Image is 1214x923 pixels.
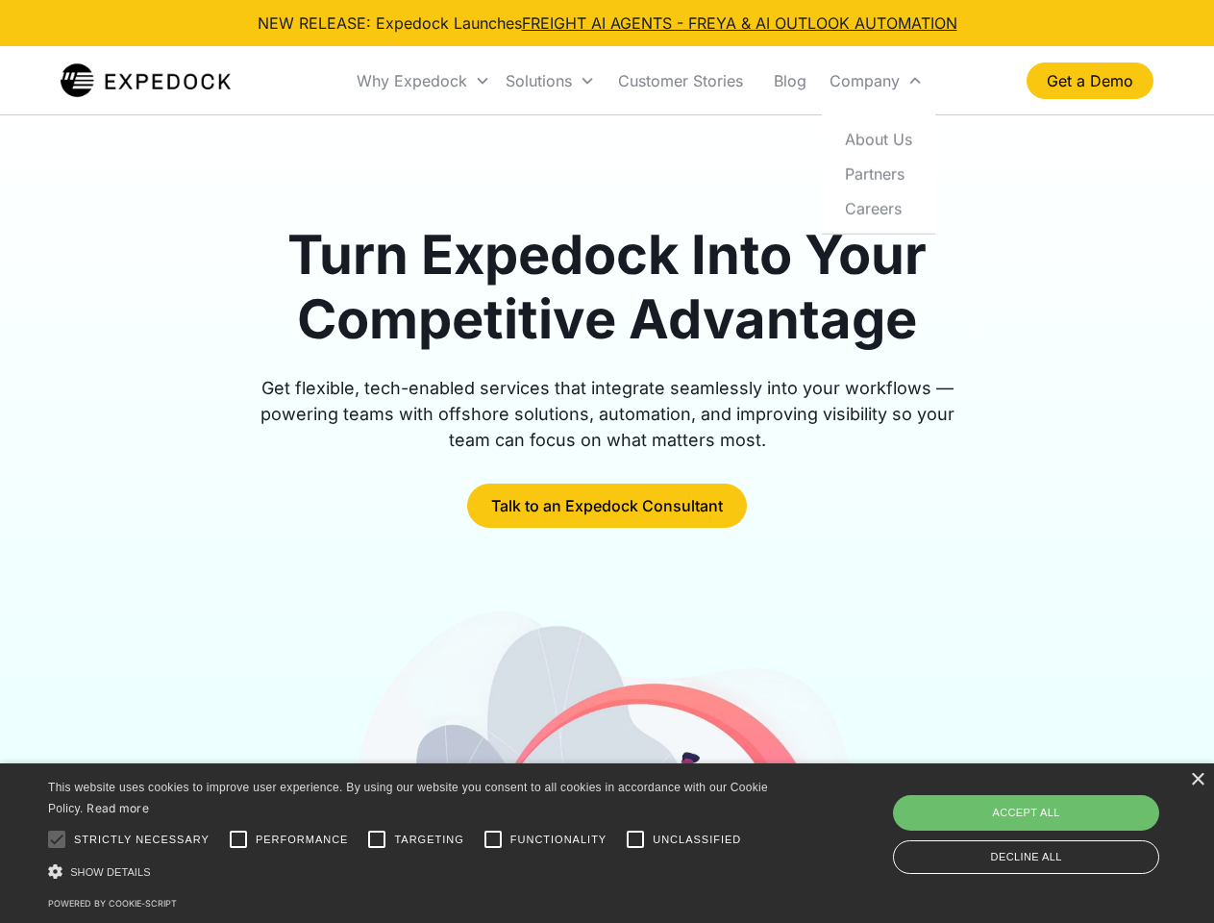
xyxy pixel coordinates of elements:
[258,12,957,35] div: NEW RELEASE: Expedock Launches
[822,113,935,234] nav: Company
[74,832,210,848] span: Strictly necessary
[48,898,177,909] a: Powered by cookie-script
[830,190,928,225] a: Careers
[758,48,822,113] a: Blog
[61,62,231,100] img: Expedock Logo
[830,121,928,156] a: About Us
[522,13,957,33] a: FREIGHT AI AGENTS - FREYA & AI OUTLOOK AUTOMATION
[603,48,758,113] a: Customer Stories
[822,48,930,113] div: Company
[238,223,977,352] h1: Turn Expedock Into Your Competitive Advantage
[70,866,151,878] span: Show details
[506,71,572,90] div: Solutions
[394,832,463,848] span: Targeting
[349,48,498,113] div: Why Expedock
[48,781,768,816] span: This website uses cookies to improve user experience. By using our website you consent to all coo...
[48,861,775,882] div: Show details
[238,375,977,453] div: Get flexible, tech-enabled services that integrate seamlessly into your workflows — powering team...
[61,62,231,100] a: home
[653,832,741,848] span: Unclassified
[1027,62,1153,99] a: Get a Demo
[256,832,349,848] span: Performance
[830,71,900,90] div: Company
[510,832,607,848] span: Functionality
[830,156,928,190] a: Partners
[467,484,747,528] a: Talk to an Expedock Consultant
[894,715,1214,923] iframe: Chat Widget
[87,801,149,815] a: Read more
[498,48,603,113] div: Solutions
[357,71,467,90] div: Why Expedock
